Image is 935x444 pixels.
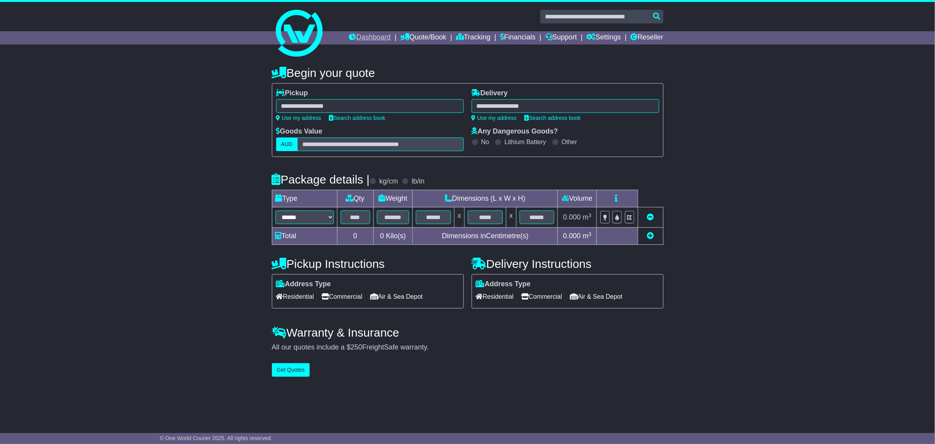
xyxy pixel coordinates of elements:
[276,280,331,289] label: Address Type
[545,31,577,45] a: Support
[351,343,362,351] span: 250
[379,177,398,186] label: kg/cm
[472,127,558,136] label: Any Dangerous Goods?
[272,326,664,339] h4: Warranty & Insurance
[472,257,664,270] h4: Delivery Instructions
[337,228,373,245] td: 0
[481,138,489,146] label: No
[373,190,413,207] td: Weight
[476,280,531,289] label: Address Type
[272,343,664,352] div: All our quotes include a $ FreightSafe warranty.
[373,228,413,245] td: Kilo(s)
[337,190,373,207] td: Qty
[272,173,370,186] h4: Package details |
[272,228,337,245] td: Total
[272,66,664,79] h4: Begin your quote
[563,232,581,240] span: 0.000
[583,213,592,221] span: m
[380,232,384,240] span: 0
[370,291,423,303] span: Air & Sea Depot
[272,190,337,207] td: Type
[413,228,558,245] td: Dimensions in Centimetre(s)
[506,207,516,228] td: x
[504,138,546,146] label: Lithium Battery
[412,177,424,186] label: lb/in
[583,232,592,240] span: m
[272,257,464,270] h4: Pickup Instructions
[400,31,446,45] a: Quote/Book
[562,138,577,146] label: Other
[589,212,592,218] sup: 3
[276,89,308,98] label: Pickup
[589,231,592,237] sup: 3
[476,291,514,303] span: Residential
[558,190,597,207] td: Volume
[456,31,490,45] a: Tracking
[563,213,581,221] span: 0.000
[647,213,654,221] a: Remove this item
[276,137,298,151] label: AUD
[329,115,385,121] a: Search address book
[276,115,321,121] a: Use my address
[647,232,654,240] a: Add new item
[276,127,323,136] label: Goods Value
[454,207,465,228] td: x
[349,31,391,45] a: Dashboard
[500,31,536,45] a: Financials
[413,190,558,207] td: Dimensions (L x W x H)
[522,291,562,303] span: Commercial
[472,89,508,98] label: Delivery
[272,363,310,377] button: Get Quotes
[472,115,517,121] a: Use my address
[630,31,663,45] a: Reseller
[322,291,362,303] span: Commercial
[587,31,621,45] a: Settings
[525,115,581,121] a: Search address book
[160,435,273,441] span: © One World Courier 2025. All rights reserved.
[570,291,623,303] span: Air & Sea Depot
[276,291,314,303] span: Residential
